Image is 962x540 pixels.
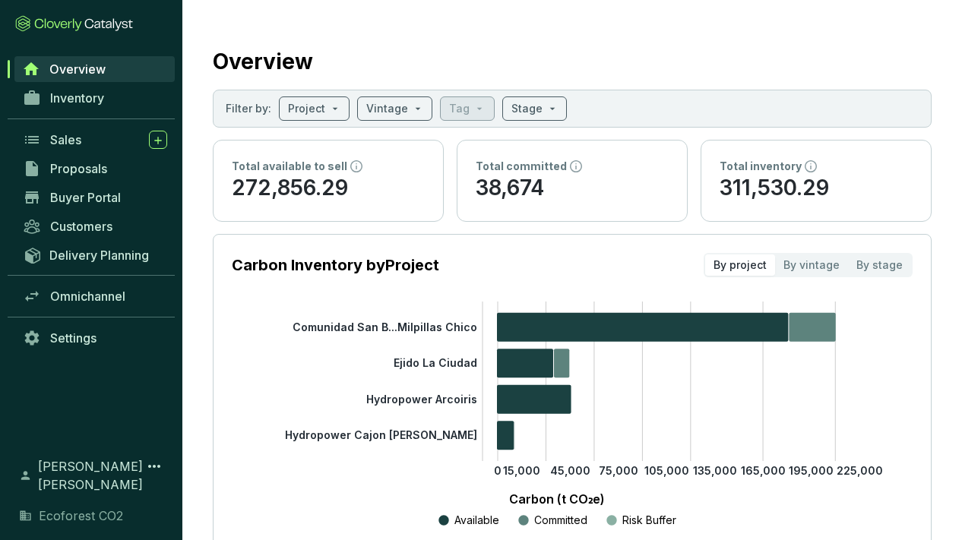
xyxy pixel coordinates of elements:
[15,185,175,210] a: Buyer Portal
[38,457,145,494] span: [PERSON_NAME] [PERSON_NAME]
[15,156,175,182] a: Proposals
[49,62,106,77] span: Overview
[50,219,112,234] span: Customers
[50,161,107,176] span: Proposals
[15,127,175,153] a: Sales
[50,132,81,147] span: Sales
[837,464,883,477] tspan: 225,000
[720,174,913,203] p: 311,530.29
[741,464,786,477] tspan: 165,000
[49,248,149,263] span: Delivery Planning
[454,513,499,528] p: Available
[232,174,425,203] p: 272,856.29
[50,90,104,106] span: Inventory
[494,464,502,477] tspan: 0
[394,356,477,369] tspan: Ejido La Ciudad
[599,464,638,477] tspan: 75,000
[226,101,271,116] p: Filter by:
[534,513,587,528] p: Committed
[476,174,669,203] p: 38,674
[449,101,470,116] p: Tag
[15,283,175,309] a: Omnichannel
[285,428,477,441] tspan: Hydropower Cajon [PERSON_NAME]
[213,46,313,77] h2: Overview
[232,159,347,174] p: Total available to sell
[50,330,97,346] span: Settings
[15,85,175,111] a: Inventory
[848,254,911,276] div: By stage
[232,254,439,276] p: Carbon Inventory by Project
[293,321,477,333] tspan: Comunidad San B...Milpillas Chico
[15,325,175,351] a: Settings
[705,254,775,276] div: By project
[366,393,477,406] tspan: Hydropower Arcoiris
[622,513,676,528] p: Risk Buffer
[693,464,737,477] tspan: 135,000
[476,159,567,174] p: Total committed
[50,190,121,205] span: Buyer Portal
[15,242,175,267] a: Delivery Planning
[255,490,859,508] p: Carbon (t CO₂e)
[789,464,834,477] tspan: 195,000
[550,464,590,477] tspan: 45,000
[15,213,175,239] a: Customers
[503,464,540,477] tspan: 15,000
[775,254,848,276] div: By vintage
[14,56,175,82] a: Overview
[50,289,125,304] span: Omnichannel
[720,159,802,174] p: Total inventory
[39,507,123,525] span: Ecoforest CO2
[704,253,913,277] div: segmented control
[644,464,689,477] tspan: 105,000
